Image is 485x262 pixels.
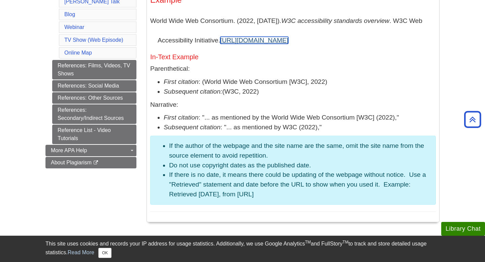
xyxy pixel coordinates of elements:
[150,64,436,74] p: Parenthetical:
[45,145,136,156] a: More APA Help
[51,160,92,165] span: About Plagiarism
[45,240,440,258] div: This site uses cookies and records your IP address for usage statistics. Additionally, we use Goo...
[441,222,485,236] button: Library Chat
[52,60,136,79] a: References: Films, Videos, TV Shows
[64,50,92,56] a: Online Map
[220,37,289,44] a: [URL][DOMAIN_NAME]
[164,123,436,132] li: : "... as mentioned by W3C (2022),"
[150,53,436,61] h5: In-Text Example
[305,240,311,244] sup: TM
[164,87,436,97] li: (W3C, 2022)
[164,113,436,123] li: : "... as mentioned by the World Wide Web Consortium [W3C] (2022),"
[281,17,389,24] i: W3C accessibility standards overview
[98,248,111,258] button: Close
[51,148,87,153] span: More APA Help
[64,24,84,30] a: Webinar
[52,125,136,144] a: Reference List - Video Tutorials
[45,157,136,168] a: About Plagiarism
[64,11,75,17] a: Blog
[64,37,123,43] a: TV Show (Web Episode)
[164,114,198,121] em: First citation
[169,170,430,199] li: If there is no date, it means there could be updating of the webpage without notice. Use a "Retri...
[52,80,136,92] a: References: Social Media
[164,77,436,87] li: : (World Wide Web Consortium [W3C], 2022)
[343,240,348,244] sup: TM
[52,104,136,124] a: References: Secondary/Indirect Sources
[150,100,436,110] p: Narrative:
[462,115,483,124] a: Back to Top
[164,124,221,131] em: Subsequent citation
[93,161,99,165] i: This link opens in a new window
[164,78,198,85] em: First citation
[164,88,222,95] i: Subsequent citation:
[52,92,136,104] a: References: Other Sources
[169,161,430,170] li: Do not use copyright dates as the published date.
[169,141,430,161] li: If the author of the webpage and the site name are the same, omit the site name from the source e...
[68,250,94,255] a: Read More
[150,11,436,50] p: World Wide Web Consortium. (2022, [DATE]). . W3C Web Accessibility Initiative.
